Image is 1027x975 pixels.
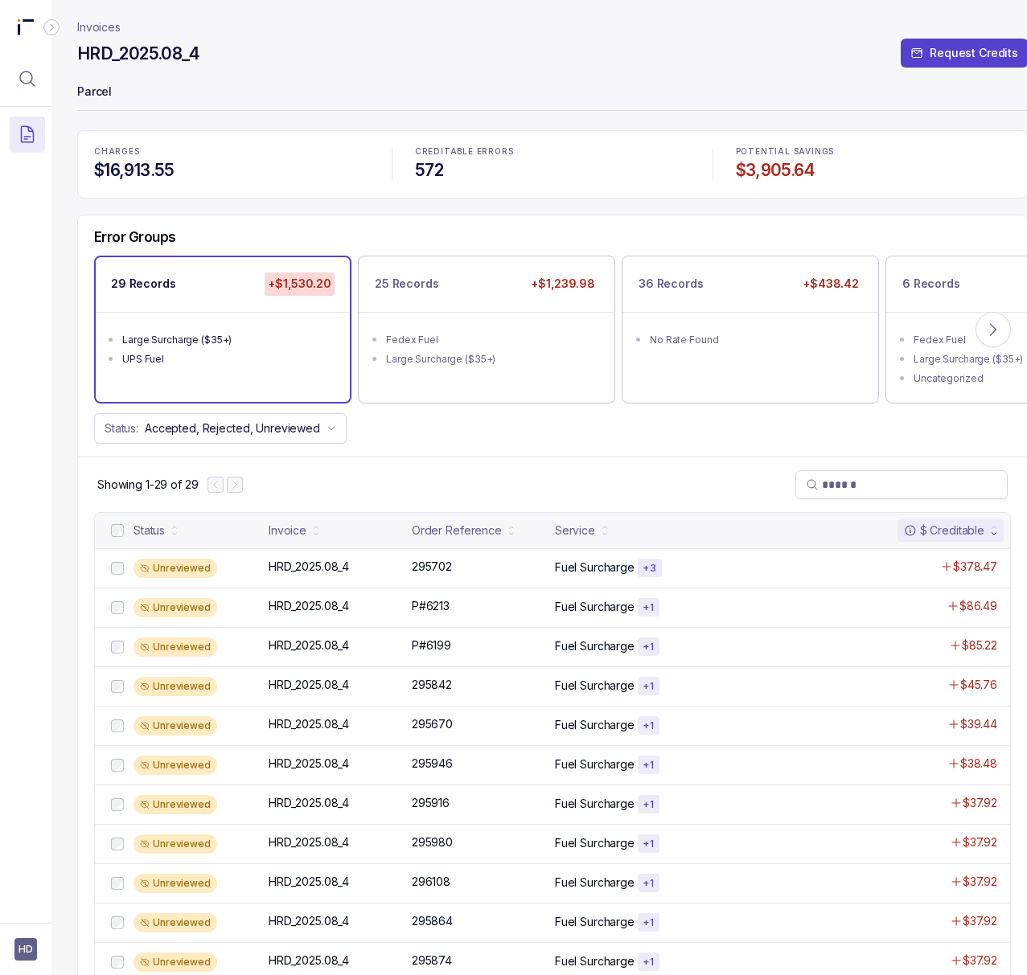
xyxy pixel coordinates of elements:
[111,759,124,772] input: checkbox-checkbox
[555,875,635,891] p: Fuel Surcharge
[269,952,349,969] p: HRD_2025.08_4
[111,877,124,890] input: checkbox-checkbox
[960,677,997,693] p: $45.76
[111,601,124,614] input: checkbox-checkbox
[134,834,217,854] div: Unreviewed
[412,913,453,929] p: 295864
[122,351,333,367] div: UPS Fuel
[269,834,349,850] p: HRD_2025.08_4
[736,159,1011,182] h4: $3,905.64
[643,601,655,614] p: + 1
[412,834,453,850] p: 295980
[134,952,217,972] div: Unreviewed
[375,276,439,292] p: 25 Records
[269,913,349,929] p: HRD_2025.08_4
[643,956,655,969] p: + 1
[94,413,347,444] button: Status:Accepted, Rejected, Unreviewed
[643,877,655,890] p: + 1
[134,874,217,893] div: Unreviewed
[799,272,862,295] p: +$438.42
[111,276,176,292] p: 29 Records
[111,916,124,929] input: checkbox-checkbox
[736,147,1011,157] p: POTENTIAL SAVINGS
[10,117,45,152] button: Menu Icon Button DocumentTextIcon
[963,795,997,811] p: $37.92
[269,598,349,614] p: HRD_2025.08_4
[528,272,598,295] p: +$1,239.98
[555,756,635,772] p: Fuel Surcharge
[643,916,655,929] p: + 1
[412,677,452,693] p: 295842
[134,598,217,617] div: Unreviewed
[145,420,320,436] p: Accepted, Rejected, Unreviewed
[269,716,349,732] p: HRD_2025.08_4
[77,19,121,35] nav: breadcrumb
[555,796,635,812] p: Fuel Surcharge
[555,638,635,654] p: Fuel Surcharge
[134,677,217,696] div: Unreviewed
[959,598,997,614] p: $86.49
[412,637,451,653] p: P#6199
[963,874,997,890] p: $37.92
[412,598,450,614] p: P#6213
[386,351,597,367] div: Large Surcharge ($35+)
[97,477,198,493] div: Remaining page entries
[555,599,635,615] p: Fuel Surcharge
[269,874,349,890] p: HRD_2025.08_4
[902,276,960,292] p: 6 Records
[14,938,37,961] button: User initials
[643,641,655,653] p: + 1
[265,272,335,295] p: +$1,530.20
[962,637,997,653] p: $85.22
[960,716,997,732] p: $39.44
[643,838,655,850] p: + 1
[650,332,861,348] div: No Rate Found
[415,159,690,182] h4: 572
[269,677,349,693] p: HRD_2025.08_4
[111,798,124,811] input: checkbox-checkbox
[412,559,452,575] p: 295702
[643,759,655,772] p: + 1
[555,835,635,851] p: Fuel Surcharge
[111,524,124,537] input: checkbox-checkbox
[134,559,217,578] div: Unreviewed
[111,562,124,575] input: checkbox-checkbox
[269,559,349,575] p: HRD_2025.08_4
[134,522,165,539] div: Status
[555,953,635,969] p: Fuel Surcharge
[111,719,124,732] input: checkbox-checkbox
[111,956,124,969] input: checkbox-checkbox
[111,838,124,850] input: checkbox-checkbox
[269,522,306,539] div: Invoice
[555,914,635,930] p: Fuel Surcharge
[412,874,450,890] p: 296108
[643,680,655,693] p: + 1
[10,61,45,96] button: Menu Icon Button MagnifyingGlassIcon
[953,559,997,575] p: $378.47
[412,795,450,811] p: 295916
[269,637,349,653] p: HRD_2025.08_4
[963,834,997,850] p: $37.92
[134,637,217,657] div: Unreviewed
[134,795,217,814] div: Unreviewed
[412,522,502,539] div: Order Reference
[963,913,997,929] p: $37.92
[930,45,1018,61] p: Request Credits
[111,641,124,653] input: checkbox-checkbox
[134,716,217,735] div: Unreviewed
[412,756,453,772] p: 295946
[122,332,333,348] div: Large Surcharge ($35+)
[555,559,635,576] p: Fuel Surcharge
[643,562,657,575] p: + 3
[555,717,635,733] p: Fuel Surcharge
[97,477,198,493] p: Showing 1-29 of 29
[386,332,597,348] div: Fedex Fuel
[111,680,124,693] input: checkbox-checkbox
[269,795,349,811] p: HRD_2025.08_4
[77,19,121,35] a: Invoices
[963,952,997,969] p: $37.92
[555,678,635,694] p: Fuel Surcharge
[134,913,217,932] div: Unreviewed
